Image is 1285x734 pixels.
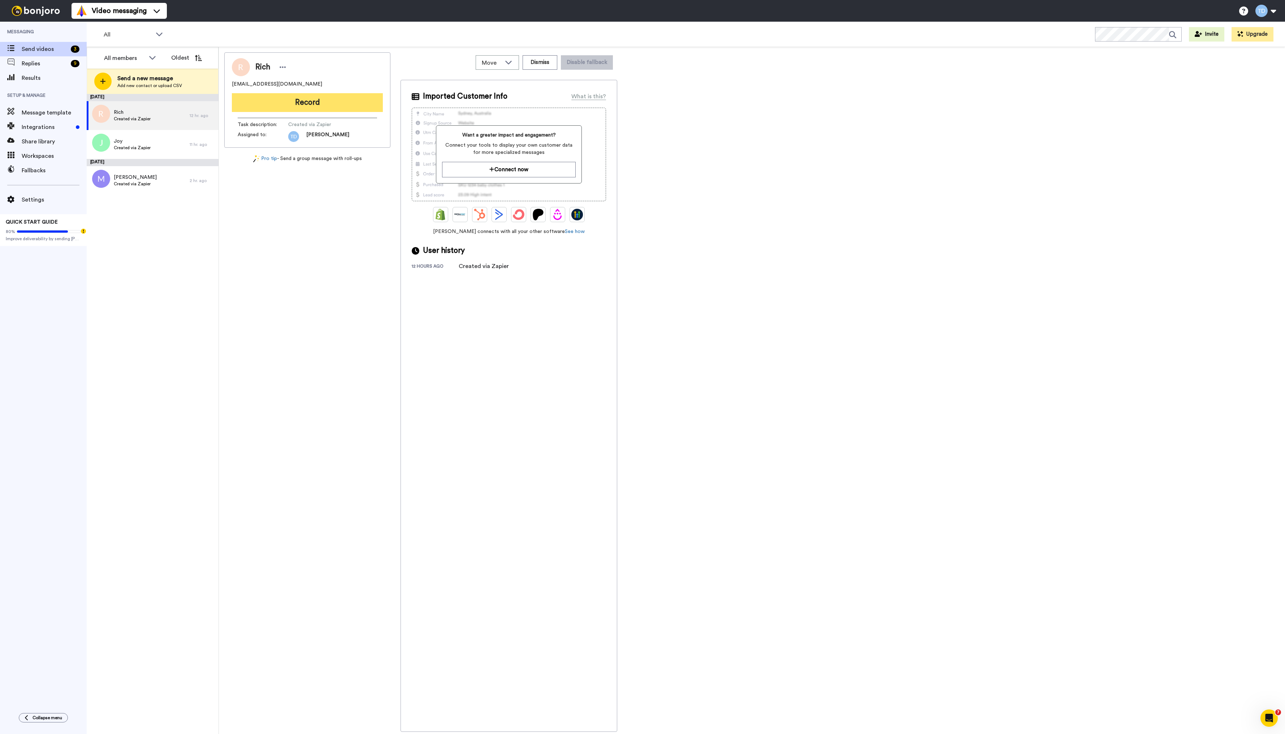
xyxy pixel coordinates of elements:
button: Record [232,93,383,112]
button: Upgrade [1232,27,1273,42]
span: User history [423,245,465,256]
div: 12 hours ago [412,263,459,271]
img: r.png [92,105,110,123]
img: GoHighLevel [571,209,583,220]
div: 3 [71,46,79,53]
span: Results [22,74,87,82]
img: ActiveCampaign [493,209,505,220]
span: 80% [6,229,15,234]
img: ConvertKit [513,209,524,220]
div: [DATE] [87,94,219,101]
button: Disable fallback [561,55,613,70]
img: m.png [92,170,110,188]
span: Settings [22,195,87,204]
span: [EMAIL_ADDRESS][DOMAIN_NAME] [232,81,322,88]
span: Collapse menu [33,715,62,721]
div: 2 hr. ago [190,178,215,183]
span: Imported Customer Info [423,91,507,102]
img: Drip [552,209,563,220]
a: Pro tip [253,155,277,163]
span: All [104,30,152,39]
span: Assigned to: [238,131,288,142]
span: Want a greater impact and engagement? [442,131,575,139]
img: td.png [288,131,299,142]
button: Dismiss [523,55,557,70]
img: Image of Rich [232,58,250,76]
span: [PERSON_NAME] [114,174,157,181]
span: Rich [114,109,151,116]
span: Connect your tools to display your own customer data for more specialized messages [442,142,575,156]
span: Integrations [22,123,73,131]
span: Created via Zapier [114,116,151,122]
img: Hubspot [474,209,485,220]
span: Message template [22,108,87,117]
img: magic-wand.svg [253,155,260,163]
div: [DATE] [87,159,219,166]
span: Share library [22,137,87,146]
span: Joy [114,138,151,145]
img: j.png [92,134,110,152]
span: [PERSON_NAME] [306,131,349,142]
span: Add new contact or upload CSV [117,83,182,88]
span: QUICK START GUIDE [6,220,58,225]
img: Shopify [435,209,446,220]
span: Fallbacks [22,166,87,175]
iframe: Intercom live chat [1260,709,1278,727]
div: Created via Zapier [459,262,509,271]
span: Send videos [22,45,68,53]
span: [PERSON_NAME] connects with all your other software [412,228,606,235]
img: bj-logo-header-white.svg [9,6,63,16]
div: 11 hr. ago [190,142,215,147]
button: Connect now [442,162,575,177]
div: 9 [71,60,79,67]
img: vm-color.svg [76,5,87,17]
span: Workspaces [22,152,87,160]
span: Replies [22,59,68,68]
span: Video messaging [92,6,147,16]
div: 12 hr. ago [190,113,215,118]
button: Oldest [166,51,207,65]
span: Created via Zapier [114,145,151,151]
img: Patreon [532,209,544,220]
button: Collapse menu [19,713,68,722]
span: Created via Zapier [114,181,157,187]
span: Send a new message [117,74,182,83]
span: Rich [255,62,270,73]
div: - Send a group message with roll-ups [224,155,390,163]
div: Tooltip anchor [80,228,87,234]
img: Ontraport [454,209,466,220]
div: What is this? [571,92,606,101]
button: Invite [1189,27,1224,42]
span: 7 [1275,709,1281,715]
span: Improve deliverability by sending [PERSON_NAME]’s from your own email [6,236,81,242]
a: See how [565,229,585,234]
span: Move [482,59,501,67]
span: Task description : [238,121,288,128]
div: All members [104,54,145,62]
span: Created via Zapier [288,121,357,128]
